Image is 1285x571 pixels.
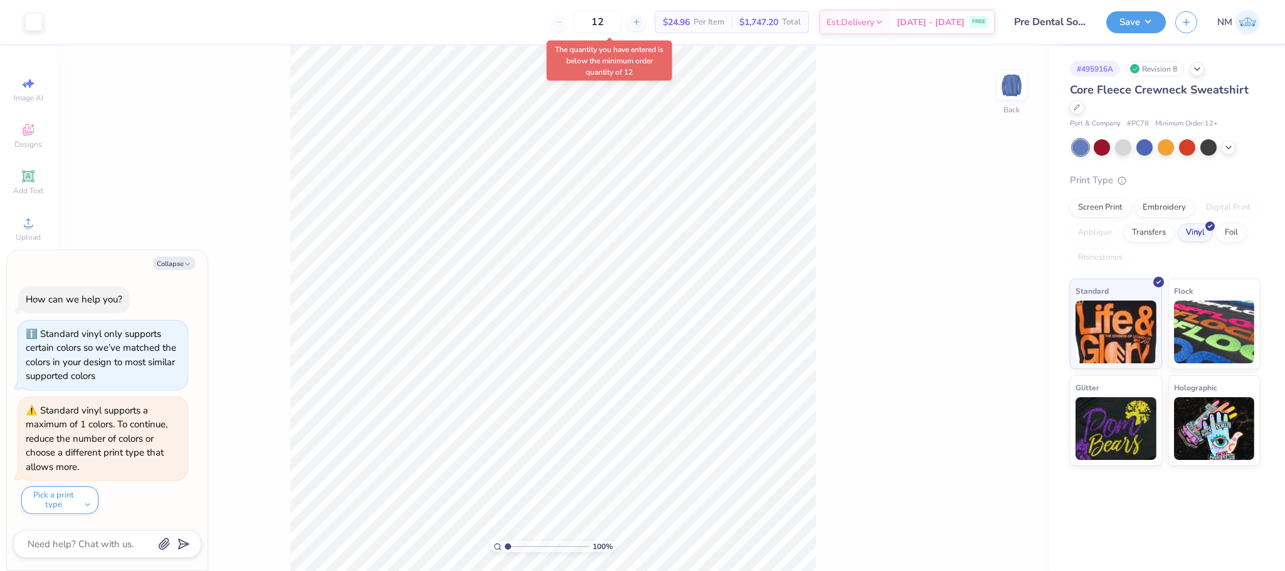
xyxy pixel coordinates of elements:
[1070,223,1120,242] div: Applique
[1134,198,1194,217] div: Embroidery
[573,11,622,33] input: – –
[14,93,43,103] span: Image AI
[1174,397,1255,460] img: Holographic
[21,486,98,514] button: Pick a print type
[694,16,724,29] span: Per Item
[593,541,613,552] span: 100 %
[16,232,41,242] span: Upload
[1076,301,1156,363] img: Standard
[972,18,985,26] span: FREE
[26,404,167,473] div: Standard vinyl supports a maximum of 1 colors. To continue, reduce the number of colors or choose...
[13,186,43,196] span: Add Text
[14,139,42,149] span: Designs
[1076,397,1156,460] img: Glitter
[1127,119,1149,129] span: # PC78
[897,16,965,29] span: [DATE] - [DATE]
[739,16,778,29] span: $1,747.20
[1217,10,1260,35] a: NM
[1126,61,1184,77] div: Revision 8
[1178,223,1213,242] div: Vinyl
[1174,301,1255,363] img: Flock
[1217,223,1246,242] div: Foil
[547,41,672,81] div: The quantity you have entered is below the minimum order quantity of 12
[1005,9,1097,35] input: Untitled Design
[1076,381,1099,394] span: Glitter
[999,73,1024,98] img: Back
[1003,104,1020,115] div: Back
[1235,10,1260,35] img: Naina Mehta
[827,16,874,29] span: Est. Delivery
[1070,248,1131,267] div: Rhinestones
[1076,284,1109,297] span: Standard
[1070,82,1249,97] span: Core Fleece Crewneck Sweatshirt
[1198,198,1259,217] div: Digital Print
[1155,119,1218,129] span: Minimum Order: 12 +
[782,16,801,29] span: Total
[1070,198,1131,217] div: Screen Print
[1106,11,1166,33] button: Save
[1174,284,1193,297] span: Flock
[1070,173,1260,188] div: Print Type
[1070,61,1120,77] div: # 495916A
[1124,223,1174,242] div: Transfers
[663,16,690,29] span: $24.96
[1217,15,1232,29] span: NM
[26,293,122,306] div: How can we help you?
[1070,119,1121,129] span: Port & Company
[153,257,195,270] button: Collapse
[26,328,176,383] div: Standard vinyl only supports certain colors so we’ve matched the colors in your design to most si...
[1174,381,1217,394] span: Holographic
